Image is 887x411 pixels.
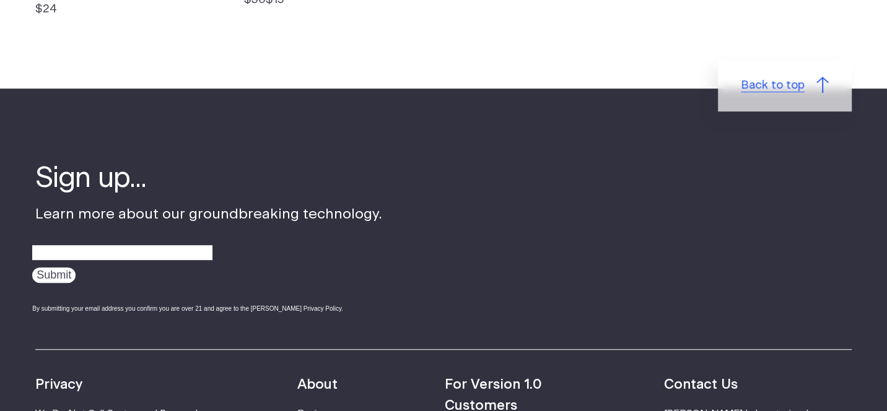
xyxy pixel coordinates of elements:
[663,378,737,391] strong: Contact Us
[35,160,382,325] div: Learn more about our groundbreaking technology.
[718,60,852,112] a: Back to top
[32,304,382,313] div: By submitting your email address you confirm you are over 21 and agree to the [PERSON_NAME] Priva...
[741,77,805,94] span: Back to top
[32,267,76,283] input: Submit
[297,378,338,391] strong: About
[35,160,382,198] h4: Sign up...
[35,1,226,18] p: $24
[35,378,82,391] strong: Privacy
